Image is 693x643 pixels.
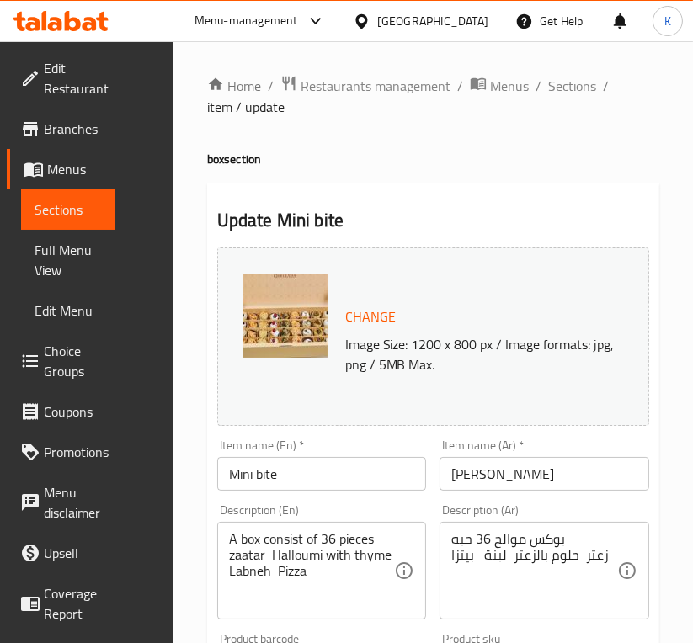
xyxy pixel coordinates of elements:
a: Branches [7,109,115,149]
a: Coupons [7,391,115,432]
li: / [268,76,274,96]
a: Full Menu View [21,230,115,290]
textarea: A box consist of 36 pieces zaatar Halloumi with thyme Labneh Pizza [229,531,395,611]
span: Coverage Report [44,583,102,624]
span: Promotions [44,442,109,462]
a: Restaurants management [280,75,450,97]
span: Menus [490,76,529,96]
span: Sections [35,199,102,220]
h4: box section [207,151,659,167]
a: Edit Menu [21,290,115,331]
span: Full Menu View [35,240,102,280]
span: Upsell [44,543,102,563]
textarea: بوكس موالح 36 حبه زعتر حلوم بالزعتر لبنة بيتزا [451,531,617,611]
span: Menus [47,159,102,179]
span: Choice Groups [44,341,102,381]
p: Image Size: 1200 x 800 px / Image formats: jpg, png / 5MB Max. [339,334,623,375]
span: K [664,12,671,30]
a: Menu disclaimer [7,472,115,533]
span: Restaurants management [301,76,450,96]
a: Sections [548,76,596,96]
a: Choice Groups [7,331,115,391]
button: Change [339,300,402,334]
span: Edit Restaurant [44,58,109,98]
span: Edit Menu [35,300,102,321]
li: / [603,76,609,96]
span: Change [345,305,396,329]
a: Edit Restaurant [7,48,122,109]
li: / [457,76,463,96]
div: [GEOGRAPHIC_DATA] [377,12,488,30]
a: Sections [21,189,115,230]
nav: breadcrumb [207,75,659,117]
img: Mini_bite638949378130246786.jpg [243,274,328,358]
span: Coupons [44,401,102,422]
h2: Update Mini bite [217,208,649,233]
a: Menus [470,75,529,97]
span: item / update [207,97,285,117]
span: Branches [44,119,102,139]
a: Coverage Report [7,573,115,634]
a: Menus [7,149,115,189]
input: Enter name En [217,457,427,491]
li: / [536,76,541,96]
div: Menu-management [195,11,298,31]
a: Promotions [7,432,122,472]
span: Menu disclaimer [44,482,102,523]
a: Upsell [7,533,115,573]
input: Enter name Ar [440,457,649,491]
a: Home [207,76,261,96]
